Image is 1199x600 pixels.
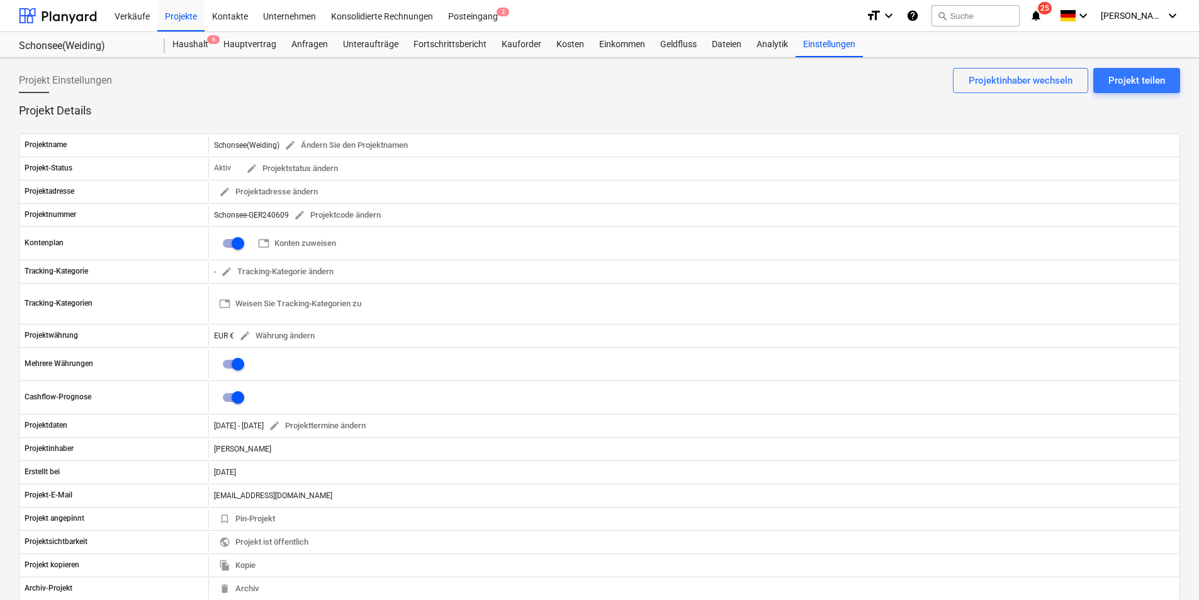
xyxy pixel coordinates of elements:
a: Einkommen [592,32,653,57]
span: Archiv [219,582,259,596]
i: notifications [1030,8,1042,23]
button: Projekt ist öffentlich [214,533,313,552]
a: Einstellungen [796,32,863,57]
a: Fortschrittsbericht [406,32,494,57]
p: Projekt-Status [25,163,72,174]
span: Ändern Sie den Projektnamen [284,138,408,153]
a: Hauptvertrag [216,32,284,57]
div: Projekt teilen [1108,72,1165,89]
div: Schonsee(Weiding) [19,40,150,53]
div: [DATE] [208,462,1179,482]
p: Projekt angepinnt [25,513,84,524]
p: Projektdaten [25,420,67,431]
p: Archiv-Projekt [25,583,72,594]
a: Haushalt6 [165,32,216,57]
div: Projektinhaber wechseln [969,72,1072,89]
button: Archiv [214,579,264,599]
button: Projekt teilen [1093,68,1180,93]
button: Tracking-Kategorie ändern [216,262,339,282]
span: delete [219,583,230,594]
span: bookmark_border [219,513,230,525]
span: edit [284,140,296,151]
span: 6 [207,35,220,44]
a: Kosten [549,32,592,57]
p: Projekt Details [19,103,1180,118]
span: edit [294,209,305,221]
a: Anfragen [284,32,335,57]
span: 25 [1038,2,1052,14]
div: - [214,262,339,282]
span: Projekt ist öffentlich [219,535,308,550]
span: 2 [497,8,509,16]
a: Analytik [749,32,796,57]
button: Pin-Projekt [214,509,280,529]
button: Währung ändern [234,326,320,346]
button: Projekttermine ändern [264,416,371,436]
p: Projektname [25,140,67,150]
a: Unteraufträge [335,32,406,57]
span: edit [219,186,230,197]
a: Dateien [704,32,749,57]
button: Weisen Sie Tracking-Kategorien zu [214,294,366,314]
p: Projektsichtbarkeit [25,536,87,547]
i: keyboard_arrow_down [1165,8,1180,23]
p: Projektwährung [25,330,78,341]
a: Kauforder [494,32,549,57]
button: Projektadresse ändern [214,182,323,202]
p: Projektinhaber [25,443,74,454]
span: Tracking-Kategorie ändern [221,265,334,279]
p: Projektnummer [25,209,76,220]
p: Aktiv [214,163,231,174]
p: Projektadresse [25,186,74,197]
p: Tracking-Kategorien [25,298,93,309]
button: Projektinhaber wechseln [953,68,1088,93]
p: Tracking-Kategorie [25,266,88,277]
span: edit [246,163,257,174]
div: [DATE] - [DATE] [214,421,264,430]
a: Geldfluss [653,32,704,57]
div: Haushalt [165,32,216,57]
p: Mehrere Währungen [25,358,93,369]
i: keyboard_arrow_down [881,8,896,23]
span: Pin-Projekt [219,512,275,526]
span: public [219,536,230,548]
span: table [258,238,269,249]
p: Cashflow-Prognose [25,392,91,403]
p: Projekt-E-Mail [25,490,72,501]
span: EUR € [214,331,234,340]
span: search [937,11,947,21]
div: Chat-Widget [1136,540,1199,600]
span: file_copy [219,560,230,571]
div: Schonsee(Weiding) [214,136,413,155]
span: edit [239,330,250,342]
span: Projekttermine ändern [269,419,366,433]
button: Projektcode ändern [289,206,386,225]
p: Kontenplan [25,238,64,248]
button: Suche [932,5,1020,26]
i: format_size [866,8,881,23]
span: Projektadresse ändern [219,185,318,199]
p: Erstellt bei [25,467,60,477]
button: Projektstatus ändern [241,159,343,179]
span: [PERSON_NAME] [1101,11,1164,21]
span: Weisen Sie Tracking-Kategorien zu [219,297,361,311]
span: edit [269,420,280,431]
div: [EMAIL_ADDRESS][DOMAIN_NAME] [208,486,1179,506]
div: Schonsee-GER240609 [214,206,386,225]
button: Kopie [214,556,261,575]
i: Wissensbasis [906,8,919,23]
p: Projekt kopieren [25,560,79,570]
button: Ändern Sie den Projektnamen [279,136,413,155]
span: Währung ändern [239,329,315,343]
span: Projekt Einstellungen [19,73,112,88]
